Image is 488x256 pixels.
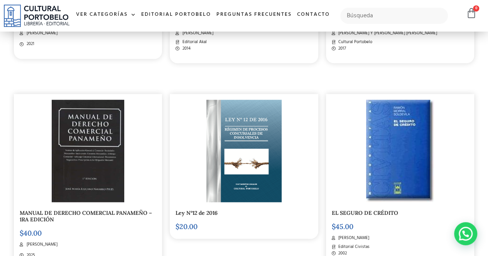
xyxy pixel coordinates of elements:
span: 0 [473,5,479,12]
span: Editorial Akal [181,39,207,45]
span: Editorial Civistas [336,244,370,250]
input: Búsqueda [340,8,448,24]
a: Editorial Portobelo [138,7,214,23]
span: Cultural Portobelo [336,39,372,45]
span: 2021 [25,41,34,47]
span: [PERSON_NAME] [181,30,213,37]
bdi: 20.00 [176,222,198,231]
span: $ [20,229,24,238]
bdi: 45.00 [332,222,353,231]
a: Preguntas frecuentes [214,7,294,23]
img: WhatsApp Image 2025-02-14 at 1.00.55 PM [52,100,124,202]
a: Ver Categorías [73,7,138,23]
bdi: 40.00 [20,229,42,238]
a: 0 [466,8,477,19]
img: Captura de Pantalla 2023-01-27 a la(s) 1.19.34 p. m. [206,100,282,202]
span: [PERSON_NAME] [336,235,369,241]
a: Contacto [294,7,333,23]
a: EL SEGURO DE CRÉDITO [332,209,398,216]
span: [PERSON_NAME] [25,241,57,248]
span: [PERSON_NAME] [25,30,57,37]
img: el_seguro_de_credito-2.jpg [366,100,434,202]
a: Ley N°12 de 2016 [176,209,218,216]
span: 2014 [181,45,191,52]
span: $ [176,222,179,231]
a: MANUAL DE DERECHO COMERCIAL PANAMEÑO – 1RA EDICIÓN [20,209,152,223]
span: [PERSON_NAME] Y [PERSON_NAME] [PERSON_NAME] [336,30,437,37]
span: $ [332,222,336,231]
span: 2017 [336,45,346,52]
